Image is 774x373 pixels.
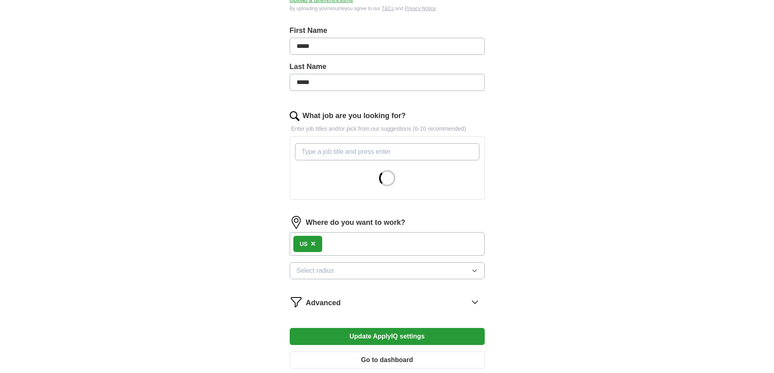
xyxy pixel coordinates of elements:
button: Select radius [290,262,485,279]
img: filter [290,295,303,308]
div: US [300,240,308,248]
img: location.png [290,216,303,229]
button: Update ApplyIQ settings [290,328,485,345]
label: What job are you looking for? [303,110,406,121]
span: Select radius [297,266,334,276]
label: Last Name [290,61,485,72]
a: Privacy Notice [405,6,436,11]
label: Where do you want to work? [306,217,405,228]
p: Enter job titles and/or pick from our suggestions (6-10 recommended) [290,125,485,133]
button: × [311,238,316,250]
a: T&Cs [382,6,394,11]
span: Advanced [306,298,341,308]
input: Type a job title and press enter [295,143,479,160]
label: First Name [290,25,485,36]
span: × [311,239,316,248]
div: By uploading your resume you agree to our and . [290,5,485,12]
img: search.png [290,111,299,121]
button: Go to dashboard [290,351,485,369]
